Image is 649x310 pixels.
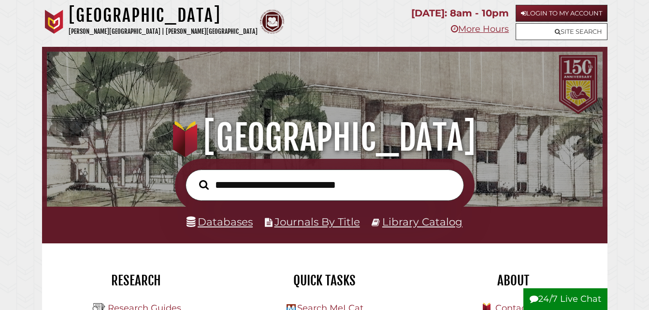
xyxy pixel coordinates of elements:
[238,272,412,289] h2: Quick Tasks
[49,272,223,289] h2: Research
[199,180,209,190] i: Search
[69,26,258,37] p: [PERSON_NAME][GEOGRAPHIC_DATA] | [PERSON_NAME][GEOGRAPHIC_DATA]
[274,215,360,228] a: Journals By Title
[516,5,607,22] a: Login to My Account
[57,116,593,159] h1: [GEOGRAPHIC_DATA]
[42,10,66,34] img: Calvin University
[516,23,607,40] a: Site Search
[382,215,462,228] a: Library Catalog
[69,5,258,26] h1: [GEOGRAPHIC_DATA]
[260,10,284,34] img: Calvin Theological Seminary
[194,177,214,192] button: Search
[411,5,509,22] p: [DATE]: 8am - 10pm
[426,272,600,289] h2: About
[451,24,509,34] a: More Hours
[187,215,253,228] a: Databases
